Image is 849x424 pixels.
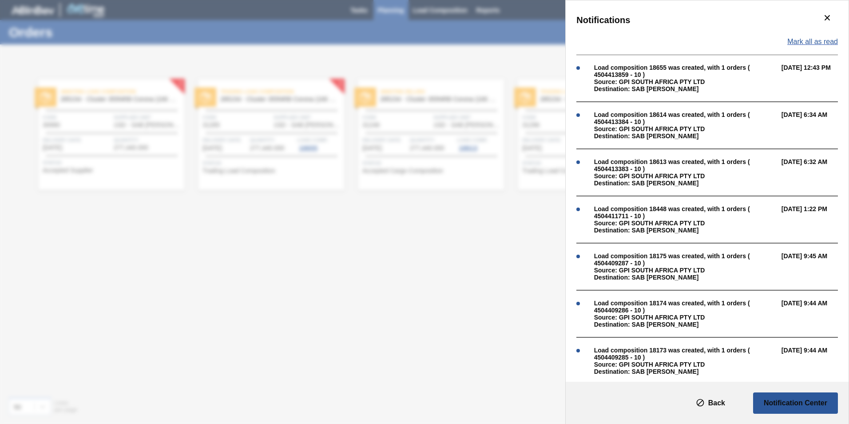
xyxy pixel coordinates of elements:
[594,180,777,187] div: Destination: SAB [PERSON_NAME]
[782,64,847,92] span: [DATE] 12:43 PM
[594,132,777,140] div: Destination: SAB [PERSON_NAME]
[782,300,847,328] span: [DATE] 9:44 AM
[594,227,777,234] div: Destination: SAB [PERSON_NAME]
[594,300,777,314] div: Load composition 18174 was created, with 1 orders ( 4504409286 - 10 )
[594,172,777,180] div: Source: GPI SOUTH AFRICA PTY LTD
[594,78,777,85] div: Source: GPI SOUTH AFRICA PTY LTD
[782,347,847,375] span: [DATE] 9:44 AM
[594,267,777,274] div: Source: GPI SOUTH AFRICA PTY LTD
[594,252,777,267] div: Load composition 18175 was created, with 1 orders ( 4504409287 - 10 )
[787,38,838,46] span: Mark all as read
[782,158,847,187] span: [DATE] 6:32 AM
[594,274,777,281] div: Destination: SAB [PERSON_NAME]
[782,252,847,281] span: [DATE] 9:45 AM
[594,368,777,375] div: Destination: SAB [PERSON_NAME]
[594,347,777,361] div: Load composition 18173 was created, with 1 orders ( 4504409285 - 10 )
[594,314,777,321] div: Source: GPI SOUTH AFRICA PTY LTD
[594,64,777,78] div: Load composition 18655 was created, with 1 orders ( 4504413859 - 10 )
[782,111,847,140] span: [DATE] 6:34 AM
[594,361,777,368] div: Source: GPI SOUTH AFRICA PTY LTD
[782,205,847,234] span: [DATE] 1:22 PM
[594,111,777,125] div: Load composition 18614 was created, with 1 orders ( 4504413384 - 10 )
[594,125,777,132] div: Source: GPI SOUTH AFRICA PTY LTD
[594,158,777,172] div: Load composition 18613 was created, with 1 orders ( 4504413383 - 10 )
[594,321,777,328] div: Destination: SAB [PERSON_NAME]
[594,85,777,92] div: Destination: SAB [PERSON_NAME]
[594,220,777,227] div: Source: GPI SOUTH AFRICA PTY LTD
[594,205,777,220] div: Load composition 18448 was created, with 1 orders ( 4504411711 - 10 )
